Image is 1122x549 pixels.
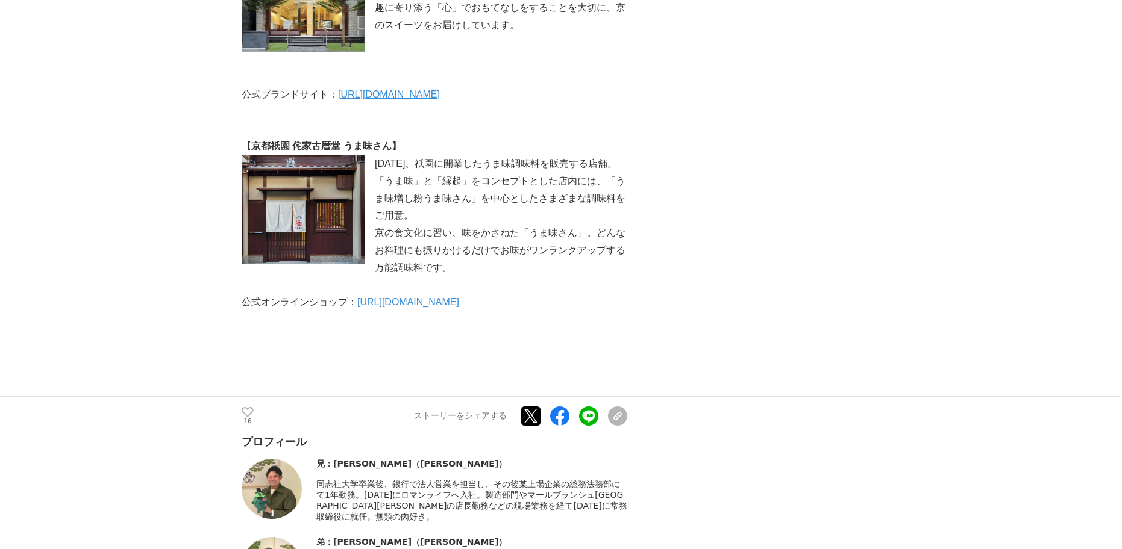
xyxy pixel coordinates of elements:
p: 京の食文化に習い、味をかさねた「うま味さん」。どんなお料理にも振りかけるだけでお味がワンランクアップする万能調味料です。 [242,225,627,276]
p: 16 [242,418,254,424]
img: thumbnail_6c55a740-960b-11ec-9c3b-1bfe67f110d7.JPG [242,459,302,519]
p: 公式ブランドサイト： [242,86,627,104]
img: thumbnail_5e06d040-9604-11ec-b9c9-09de60da4cf0.JPG [242,155,365,264]
a: [URL][DOMAIN_NAME] [357,297,459,307]
p: 公式オンラインショップ： [242,294,627,311]
p: [DATE]、祇園に開業したうま味調味料を販売する店舗。「うま味」と「縁起」をコンセプトとした店内には、「うま味増し粉うま味さん」を中心としたさまざまな調味料をご用意。 [242,155,627,225]
span: 同志社大学卒業後、銀行で法人営業を担当し、その後某上場企業の総務法務部にて1年勤務。[DATE]にロマンライフへ入社。製造部門やマールブランシュ[GEOGRAPHIC_DATA][PERSON_... [316,479,627,521]
strong: 【京都祇園 侘家古暦堂 うま味さん】 [242,141,401,151]
div: 兄：[PERSON_NAME]（[PERSON_NAME]） [316,459,627,470]
div: プロフィール [242,435,627,449]
div: 弟：[PERSON_NAME]（[PERSON_NAME]） [316,537,627,548]
a: [URL][DOMAIN_NAME] [338,89,440,99]
p: ストーリーをシェアする [414,411,507,421]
